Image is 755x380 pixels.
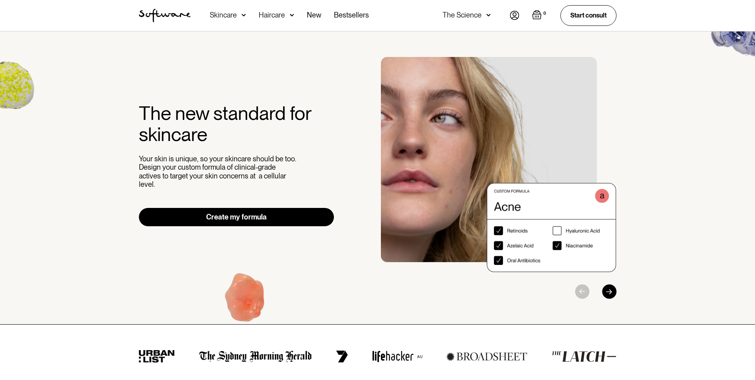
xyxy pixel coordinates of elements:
[542,10,548,17] div: 0
[196,253,295,351] img: Hydroquinone (skin lightening agent)
[532,10,548,21] a: Open empty cart
[602,284,616,299] div: Next slide
[443,11,482,19] div: The Science
[486,11,491,19] img: arrow down
[372,351,422,362] img: lifehacker logo
[139,208,334,226] a: Create my formula
[139,350,175,363] img: urban list logo
[447,352,527,361] img: broadsheet logo
[560,5,616,25] a: Start consult
[199,351,312,362] img: the Sydney morning herald logo
[139,155,298,189] p: Your skin is unique, so your skincare should be too. Design your custom formula of clinical-grade...
[139,9,191,22] img: Software Logo
[381,57,616,272] div: 1 / 3
[139,103,334,145] h2: The new standard for skincare
[290,11,294,19] img: arrow down
[242,11,246,19] img: arrow down
[259,11,285,19] div: Haircare
[210,11,237,19] div: Skincare
[552,351,616,362] img: the latch logo
[139,9,191,22] a: home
